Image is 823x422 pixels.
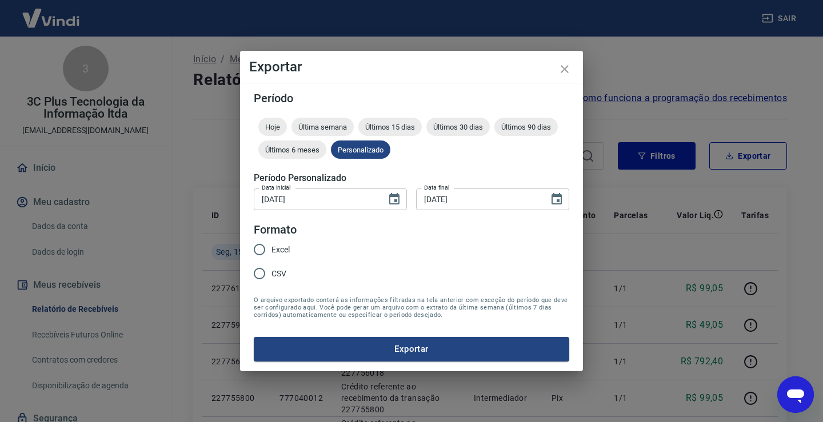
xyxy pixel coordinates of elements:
input: DD/MM/YYYY [254,188,378,210]
span: Personalizado [331,146,390,154]
button: Choose date, selected date is 15 de set de 2025 [383,188,406,211]
span: Últimos 15 dias [358,123,422,131]
span: Últimos 90 dias [494,123,558,131]
div: Personalizado [331,140,390,159]
span: Excel [271,244,290,256]
iframe: Botão para abrir a janela de mensagens [777,376,814,413]
span: Últimos 30 dias [426,123,490,131]
div: Última semana [291,118,354,136]
div: Últimos 30 dias [426,118,490,136]
h5: Período Personalizado [254,172,569,184]
div: Hoje [258,118,287,136]
span: O arquivo exportado conterá as informações filtradas na tela anterior com exceção do período que ... [254,296,569,319]
button: close [551,55,578,83]
input: DD/MM/YYYY [416,188,541,210]
label: Data inicial [262,183,291,192]
div: Últimos 90 dias [494,118,558,136]
label: Data final [424,183,450,192]
legend: Formato [254,222,297,238]
button: Exportar [254,337,569,361]
span: Últimos 6 meses [258,146,326,154]
span: Última semana [291,123,354,131]
button: Choose date, selected date is 15 de set de 2025 [545,188,568,211]
h4: Exportar [249,60,574,74]
div: Últimos 6 meses [258,140,326,159]
span: CSV [271,268,286,280]
div: Últimos 15 dias [358,118,422,136]
span: Hoje [258,123,287,131]
h5: Período [254,93,569,104]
